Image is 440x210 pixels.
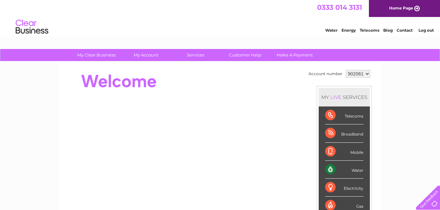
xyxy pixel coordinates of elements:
a: Telecoms [360,28,379,33]
div: Electricity [325,179,363,197]
a: My Account [119,49,173,61]
a: Make A Payment [268,49,322,61]
div: MY SERVICES [319,88,370,106]
a: My Clear Business [69,49,123,61]
a: Contact [397,28,413,33]
a: Water [325,28,338,33]
a: Energy [341,28,356,33]
div: Water [325,161,363,179]
div: Broadband [325,124,363,142]
a: Services [169,49,222,61]
div: Clear Business is a trading name of Verastar Limited (registered in [GEOGRAPHIC_DATA] No. 3667643... [66,4,374,32]
a: Log out [418,28,434,33]
td: Account number [307,68,344,79]
img: logo.png [15,17,49,37]
a: Customer Help [218,49,272,61]
div: LIVE [329,94,343,100]
a: 0333 014 3131 [317,3,362,11]
a: Blog [383,28,393,33]
div: Telecoms [325,106,363,124]
div: Mobile [325,143,363,161]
